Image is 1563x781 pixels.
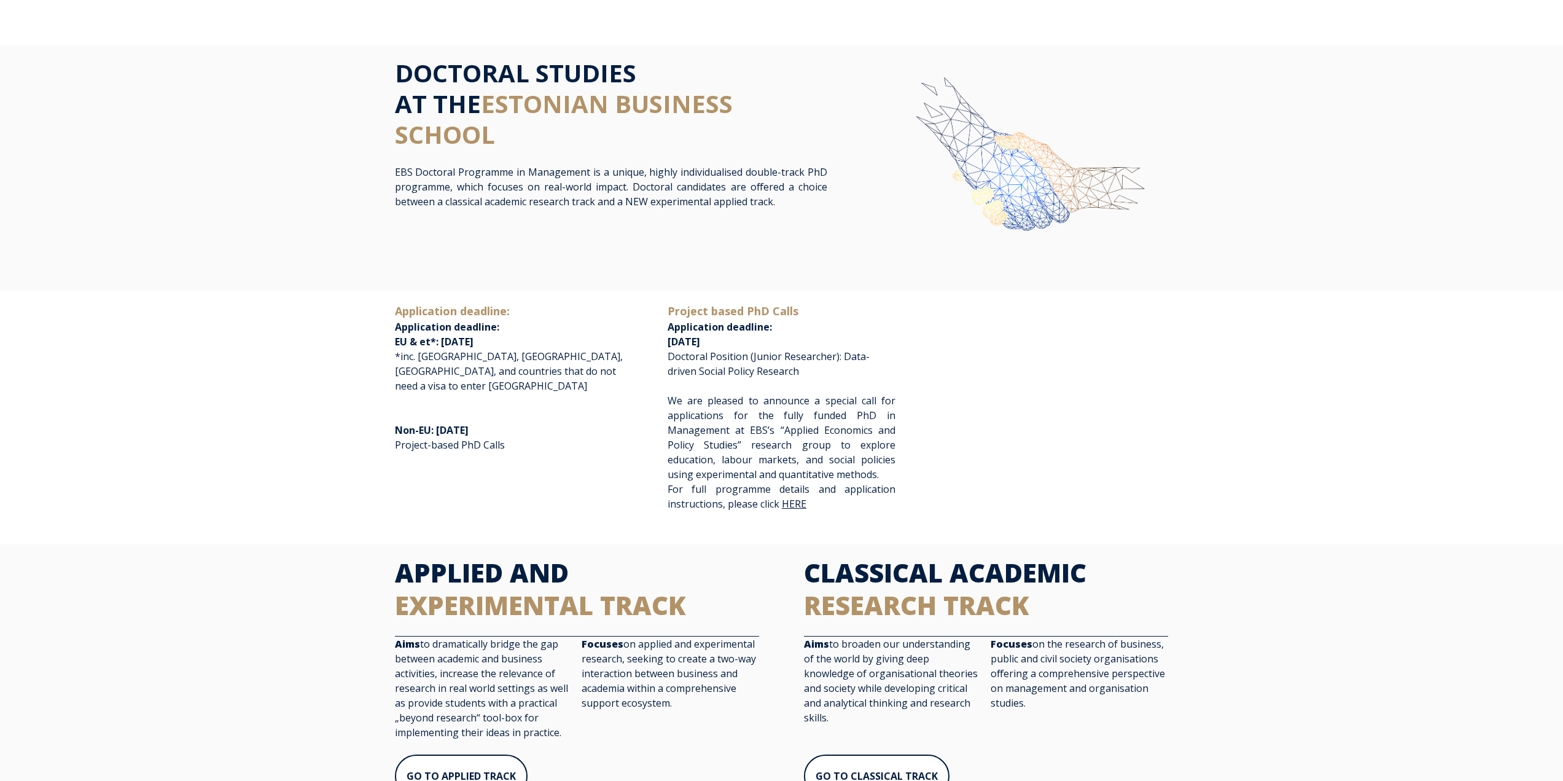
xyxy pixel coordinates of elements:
span: Application deadline: [395,304,510,318]
span: [DATE] [668,335,700,348]
span: For full programme details and application instructions, please click [668,482,895,511]
span: Application deadline: [395,320,499,334]
span: ESTONIAN BUSINESS SCHOOL [395,87,733,151]
strong: Focuses [582,637,623,651]
span: on applied and experimental research, seeking to create a two-way interaction between business an... [582,637,756,710]
span: Doctoral Position (Junior Researcher): Data-driven Social Policy Research [668,350,870,378]
strong: Aims [804,637,829,651]
span: Non-EU: [DATE] [395,423,469,437]
span: RESEARCH TRACK [804,587,1029,622]
strong: Aims [395,637,420,651]
span: to broaden our understanding of the world by giving deep knowledge of organisational theories and... [804,637,978,724]
p: Project-based PhD Calls [395,408,623,467]
span: on the research of business, public and civil society organisations offering a comprehensive pers... [991,637,1165,710]
span: EU & et*: [DATE] [395,335,474,348]
span: EXPERIMENTAL TRACK [395,587,686,622]
span: We are pleased to announce a special call for applications for the fully funded PhD in Management... [668,394,895,481]
a: HERE [782,497,806,511]
h2: APPLIED AND [395,557,759,621]
span: Project based PhD Calls [668,304,798,318]
h2: CLASSICAL ACADEMIC [804,557,1168,621]
p: EBS Doctoral Programme in Management is a unique, highly individualised double-track PhD programm... [395,165,827,209]
strong: Focuses [991,637,1032,651]
p: *inc. [GEOGRAPHIC_DATA], [GEOGRAPHIC_DATA], [GEOGRAPHIC_DATA], and countries that do not need a v... [395,303,623,393]
span: Application deadline: [668,305,798,334]
h1: DOCTORAL STUDIES AT THE [395,58,827,150]
img: img-ebs-hand [872,58,1168,287]
span: to dramatically bridge the gap between academic and business activities, increase the relevance o... [395,637,568,739]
